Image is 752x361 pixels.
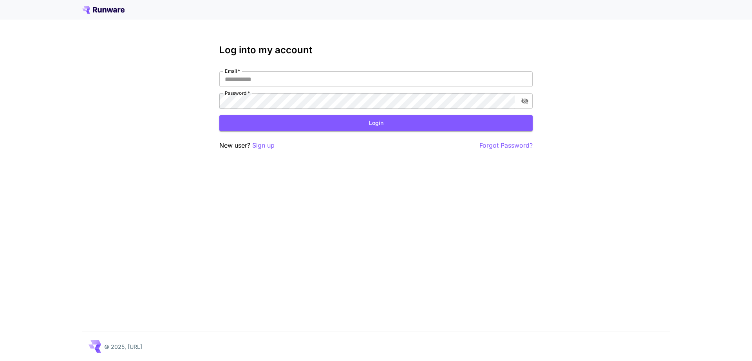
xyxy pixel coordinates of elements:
[104,343,142,351] p: © 2025, [URL]
[225,90,250,96] label: Password
[479,141,533,150] button: Forgot Password?
[219,141,275,150] p: New user?
[252,141,275,150] button: Sign up
[518,94,532,108] button: toggle password visibility
[219,45,533,56] h3: Log into my account
[219,115,533,131] button: Login
[225,68,240,74] label: Email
